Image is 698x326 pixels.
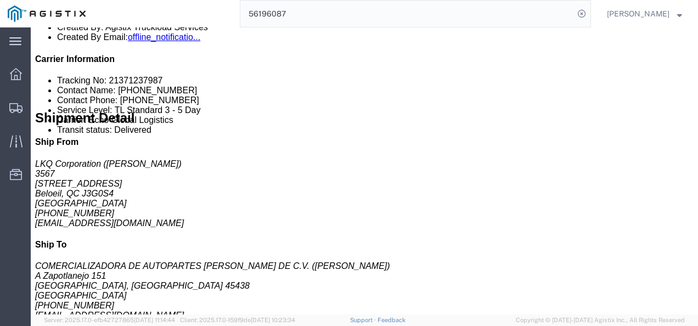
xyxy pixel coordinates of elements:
[251,317,295,323] span: [DATE] 10:23:34
[606,7,683,20] button: [PERSON_NAME]
[134,317,175,323] span: [DATE] 11:14:44
[240,1,574,27] input: Search for shipment number, reference number
[378,317,406,323] a: Feedback
[516,316,685,325] span: Copyright © [DATE]-[DATE] Agistix Inc., All Rights Reserved
[180,317,295,323] span: Client: 2025.17.0-159f9de
[607,8,669,20] span: Nathan Seeley
[8,5,86,22] img: logo
[44,317,175,323] span: Server: 2025.17.0-efb42727865
[350,317,378,323] a: Support
[31,27,698,314] iframe: FS Legacy Container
